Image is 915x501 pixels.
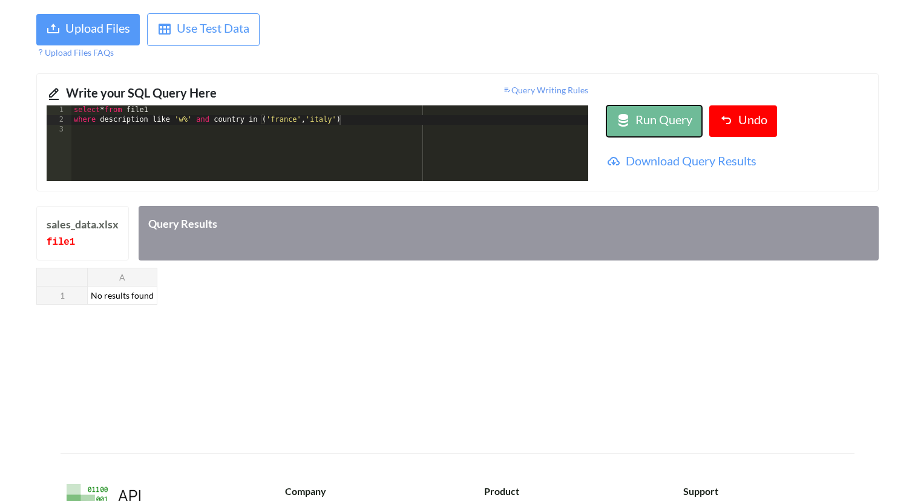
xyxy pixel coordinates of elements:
[503,85,588,95] span: Query Writing Rules
[65,19,130,41] div: Upload Files
[47,105,71,115] div: 1
[37,286,88,304] th: 1
[47,237,75,248] code: file 1
[606,105,702,137] button: Run Query
[484,484,649,499] div: Product
[709,105,777,137] button: Undo
[66,84,309,105] div: Write your SQL Query Here
[285,484,450,499] div: Company
[139,206,879,260] div: Query Results
[47,216,119,233] div: sales_data.xlsx
[683,484,848,499] div: Support
[36,47,114,58] span: Upload Files FAQs
[36,14,140,45] button: Upload Files
[147,13,260,46] button: Use Test Data
[47,125,71,134] div: 3
[88,268,157,286] th: A
[635,110,692,132] div: Run Query
[626,151,868,173] div: Download Query Results
[738,110,767,132] div: Undo
[47,115,71,125] div: 2
[88,288,156,303] span: No results found
[177,19,249,41] div: Use Test Data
